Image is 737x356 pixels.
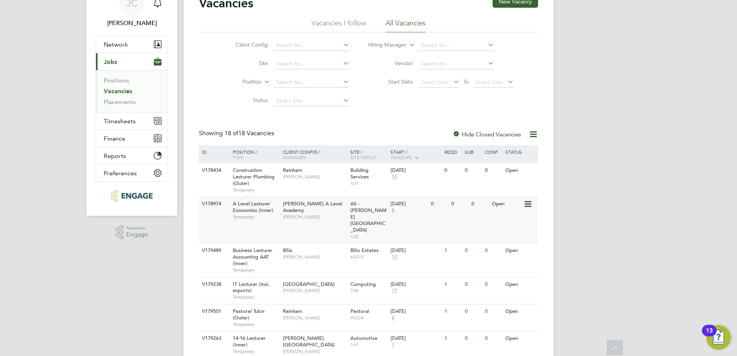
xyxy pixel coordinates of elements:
[283,287,347,294] span: [PERSON_NAME]
[224,41,268,48] label: Client Config
[104,77,129,84] a: Positions
[350,315,387,321] span: 90224
[273,59,349,69] input: Search for...
[96,53,168,70] button: Jobs
[390,174,398,180] span: 14
[96,113,168,129] button: Timesheets
[503,163,537,178] div: Open
[503,304,537,319] div: Open
[224,129,238,137] span: 18 of
[483,145,503,158] div: Conf
[200,163,227,178] div: V178434
[443,277,463,292] div: 1
[350,335,377,341] span: Automotive
[233,308,265,321] span: Pastoral Tutor (Outer)
[350,233,387,240] span: 122
[368,60,413,67] label: Vendor
[350,254,387,260] span: 60270
[217,78,261,86] label: Position
[503,331,537,346] div: Open
[483,277,503,292] div: 0
[233,335,266,348] span: 14-16 Lecturer (Inner)
[483,304,503,319] div: 0
[348,145,389,164] div: Site /
[233,214,279,220] span: Temporary
[283,174,347,180] span: [PERSON_NAME]
[350,154,377,160] span: Site Group
[200,304,227,319] div: V179501
[233,281,269,294] span: IT Lecturer (incl. esports)
[390,154,412,160] span: Vendors
[706,331,713,341] div: 13
[350,281,376,287] span: Computing
[104,170,137,177] span: Preferences
[199,129,276,138] div: Showing
[503,243,537,258] div: Open
[390,247,441,254] div: [DATE]
[463,304,483,319] div: 0
[200,197,227,211] div: V178974
[390,315,395,321] span: 8
[104,98,136,106] a: Placements
[429,197,449,211] div: 0
[233,267,279,273] span: Temporary
[200,145,227,158] div: ID
[362,41,406,49] label: Hiring Manager
[224,60,268,67] label: Site
[390,281,441,288] div: [DATE]
[463,277,483,292] div: 0
[463,145,483,158] div: Sub
[469,197,490,211] div: 0
[233,187,279,193] span: Temporary
[490,197,523,211] div: Open
[273,96,349,106] input: Select one
[283,254,347,260] span: [PERSON_NAME]
[283,214,347,220] span: [PERSON_NAME]
[224,97,268,104] label: Status
[96,190,168,202] a: Go to home page
[126,225,148,232] span: Powered by
[283,348,347,354] span: [PERSON_NAME]
[463,331,483,346] div: 0
[233,321,279,327] span: Temporary
[503,277,537,292] div: Open
[273,77,349,88] input: Search for...
[385,18,426,32] li: All Vacancies
[390,254,398,260] span: 10
[503,145,537,158] div: Status
[443,331,463,346] div: 1
[443,145,463,158] div: Reqd
[104,152,126,160] span: Reports
[453,131,521,138] label: Hide Closed Vacancies
[283,247,293,254] span: BSix
[283,167,302,173] span: Rainham
[483,163,503,178] div: 0
[475,79,503,86] span: Select date
[96,18,168,28] span: James Carey
[390,167,441,174] div: [DATE]
[461,77,471,87] span: To
[273,40,349,51] input: Search for...
[224,129,274,137] span: 18 Vacancies
[443,243,463,258] div: 1
[390,308,441,315] div: [DATE]
[96,130,168,147] button: Finance
[96,165,168,181] button: Preferences
[233,167,274,186] span: Construction Lecturer Plumbing (Outer)
[283,308,302,314] span: Rainham
[350,308,369,314] span: Pastoral
[200,277,227,292] div: V179238
[443,163,463,178] div: 0
[233,348,279,354] span: Temporary
[283,154,306,160] span: Manager
[200,331,227,346] div: V179263
[706,325,731,350] button: Open Resource Center, 13 new notifications
[390,201,427,207] div: [DATE]
[283,281,335,287] span: [GEOGRAPHIC_DATA]
[227,145,281,164] div: Position /
[350,167,369,180] span: Building Services
[104,135,125,142] span: Finance
[311,18,366,32] li: Vacancies I follow
[111,190,152,202] img: educationmattersgroup-logo-retina.png
[350,200,387,233] span: AS - [PERSON_NAME][GEOGRAPHIC_DATA]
